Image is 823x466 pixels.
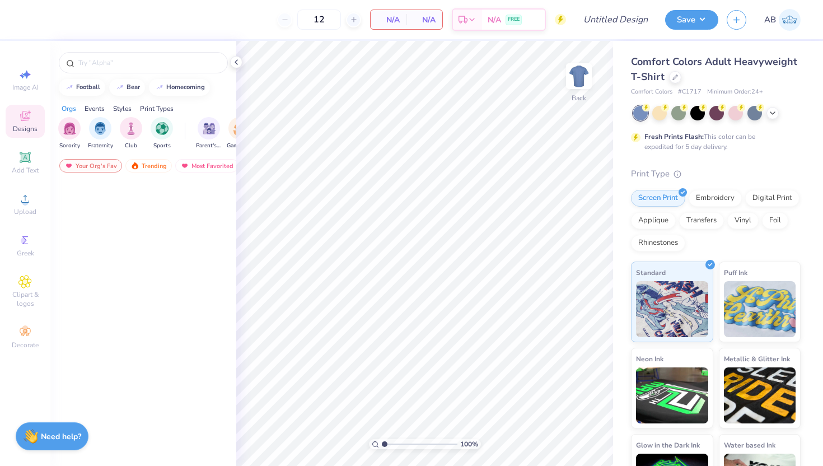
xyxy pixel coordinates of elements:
[227,117,252,150] div: filter for Game Day
[644,132,704,141] strong: Fresh Prints Flash:
[377,14,400,26] span: N/A
[149,79,210,96] button: homecoming
[113,104,132,114] div: Styles
[62,104,76,114] div: Orgs
[125,122,137,135] img: Club Image
[175,159,239,173] div: Most Favorited
[77,57,221,68] input: Try "Alpha"
[65,84,74,91] img: trend_line.gif
[59,159,122,173] div: Your Org's Fav
[12,83,39,92] span: Image AI
[109,79,145,96] button: bear
[678,87,702,97] span: # C1717
[88,142,113,150] span: Fraternity
[120,117,142,150] button: filter button
[636,281,708,337] img: Standard
[12,341,39,349] span: Decorate
[488,14,501,26] span: N/A
[227,142,252,150] span: Game Day
[76,84,100,90] div: football
[151,117,173,150] div: filter for Sports
[636,353,663,365] span: Neon Ink
[14,207,36,216] span: Upload
[779,9,801,31] img: Addie Brown
[127,84,140,90] div: bear
[631,212,676,229] div: Applique
[130,162,139,170] img: trending.gif
[58,117,81,150] button: filter button
[724,281,796,337] img: Puff Ink
[120,117,142,150] div: filter for Club
[13,124,38,133] span: Designs
[140,104,174,114] div: Print Types
[115,84,124,91] img: trend_line.gif
[125,159,172,173] div: Trending
[64,162,73,170] img: most_fav.gif
[762,212,788,229] div: Foil
[58,117,81,150] div: filter for Sorority
[413,14,436,26] span: N/A
[59,142,80,150] span: Sorority
[59,79,105,96] button: football
[156,122,169,135] img: Sports Image
[568,65,590,87] img: Back
[88,117,113,150] button: filter button
[631,235,685,251] div: Rhinestones
[644,132,782,152] div: This color can be expedited for 5 day delivery.
[631,167,801,180] div: Print Type
[41,431,81,442] strong: Need help?
[233,122,246,135] img: Game Day Image
[631,87,672,97] span: Comfort Colors
[508,16,520,24] span: FREE
[636,267,666,278] span: Standard
[151,117,173,150] button: filter button
[12,166,39,175] span: Add Text
[85,104,105,114] div: Events
[631,190,685,207] div: Screen Print
[17,249,34,258] span: Greek
[125,142,137,150] span: Club
[155,84,164,91] img: trend_line.gif
[63,122,76,135] img: Sorority Image
[636,367,708,423] img: Neon Ink
[724,267,747,278] span: Puff Ink
[196,142,222,150] span: Parent's Weekend
[227,117,252,150] button: filter button
[166,84,205,90] div: homecoming
[196,117,222,150] button: filter button
[689,190,742,207] div: Embroidery
[764,9,801,31] a: AB
[203,122,216,135] img: Parent's Weekend Image
[665,10,718,30] button: Save
[724,353,790,365] span: Metallic & Glitter Ink
[180,162,189,170] img: most_fav.gif
[707,87,763,97] span: Minimum Order: 24 +
[460,439,478,449] span: 100 %
[572,93,586,103] div: Back
[6,290,45,308] span: Clipart & logos
[153,142,171,150] span: Sports
[764,13,776,26] span: AB
[745,190,799,207] div: Digital Print
[297,10,341,30] input: – –
[631,55,797,83] span: Comfort Colors Adult Heavyweight T-Shirt
[724,367,796,423] img: Metallic & Glitter Ink
[94,122,106,135] img: Fraternity Image
[196,117,222,150] div: filter for Parent's Weekend
[727,212,759,229] div: Vinyl
[88,117,113,150] div: filter for Fraternity
[724,439,775,451] span: Water based Ink
[636,439,700,451] span: Glow in the Dark Ink
[574,8,657,31] input: Untitled Design
[679,212,724,229] div: Transfers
